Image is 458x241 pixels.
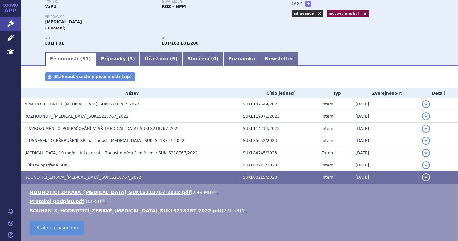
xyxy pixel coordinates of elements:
a: 🔍 [101,199,107,204]
span: Důkazy opatřené SÚKL [24,163,70,167]
li: ( ) [30,198,451,205]
p: RS: [162,36,272,40]
a: Přípravky (3) [96,52,140,66]
a: SOUHRN_K_HODNOTÍCÍ_ZPRÁVĚ_[MEDICAL_DATA]_SUKLS218767_2022.pdf [30,208,222,213]
p: Přípravky: [45,15,279,19]
div: , [162,36,279,46]
span: 2_USNESENÍ_O_PŘERUŠENÍ_SŘ_na_žádost_OPDIVO_SUKLS218767_2022 [24,138,184,143]
a: 🔍 [241,208,247,213]
span: 271 kB [223,208,239,213]
button: detail [422,149,430,157]
a: HODNOTÍCÍ ZPRÁVA_[MEDICAL_DATA]_SUKLS218767_2022.pdf [30,190,191,195]
td: [DATE] [352,135,419,147]
td: SUKL119071/2023 [240,110,319,123]
td: [DATE] [352,159,419,171]
a: Písemnosti (31) [45,52,96,66]
span: HODNOTÍCÍ_ZPRÁVA_OPDIVO_SUKLS218767_2022 [24,175,141,180]
span: Interní [321,138,334,143]
span: 83 kB [86,199,99,204]
td: [DATE] [352,171,419,184]
th: Zveřejněno [352,88,419,98]
a: Protokol podpisů.pdf [30,199,84,204]
li: ( ) [30,207,451,214]
a: adjuvance [292,10,316,17]
td: SUKL85052/2023 [240,135,319,147]
a: Stáhnout všechno [30,221,84,235]
span: 0 [213,56,217,61]
button: detail [422,100,430,108]
span: 3 [130,56,133,61]
a: Sloučení (0) [182,52,223,66]
span: 2_VYROZUMĚNÍ_O_POKRAČOVÁNÍ_V_SŘ_OPDIVO_SUKLS218767_2022 [24,126,180,131]
span: ROZHODNUTÍ_OPDIVO_SUKLS218767_2022 [24,114,129,119]
td: [DATE] [352,110,419,123]
td: SUKL84745/2023 [240,147,319,159]
span: Interní [321,163,334,167]
th: Detail [419,88,458,98]
span: Interní [321,114,334,119]
p: ATC: [45,36,155,40]
strong: VaPÚ [45,4,57,9]
strong: nivolumab [162,41,180,45]
span: Interní [321,175,334,180]
span: Interní [321,102,334,106]
td: [DATE] [352,147,419,159]
span: Opdivo 10 mg/ml, inf.cnc.sol. - Žádost o přerušení řízení : SUKLS218767/2022 [24,151,198,155]
span: [MEDICAL_DATA] [45,20,82,24]
span: 9 [172,56,175,61]
button: detail [422,112,430,120]
span: 31 [82,56,89,61]
li: ( ) [30,189,451,196]
td: [DATE] [352,123,419,135]
th: Typ [318,88,352,98]
td: SUKL80213/2023 [240,159,319,171]
span: (3 balení) [45,26,66,30]
td: SUKL80215/2023 [240,171,319,184]
th: Číslo jednací [240,88,319,98]
a: 🔍 [213,190,219,195]
a: + [305,1,311,7]
button: detail [422,125,430,133]
span: Externí [321,151,335,155]
strong: ROZ – NPM [162,4,186,9]
a: Stáhnout všechny písemnosti (zip) [45,72,135,81]
span: Interní [321,126,334,131]
th: Název [21,88,240,98]
abbr: (?) [397,91,403,96]
td: SUKL142549/2023 [240,98,319,110]
a: Newsletter [260,52,299,66]
span: Stáhnout všechny písemnosti (zip) [54,75,132,79]
span: NPM_ROZHODNUTÍ_OPDIVO_SUKLS218767_2022 [24,102,139,106]
a: Účastníci (9) [140,52,182,66]
td: [DATE] [352,98,419,110]
button: detail [422,161,430,169]
button: detail [422,173,430,181]
td: SUKL114214/2023 [240,123,319,135]
a: Poznámka [224,52,260,66]
span: 2.49 MB [192,190,211,195]
a: močový měchýř [327,10,361,17]
strong: nivolumab k léčbě metastazujícího kolorektálního karcinomu [181,41,198,45]
strong: NIVOLUMAB [45,41,64,45]
button: detail [422,137,430,145]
